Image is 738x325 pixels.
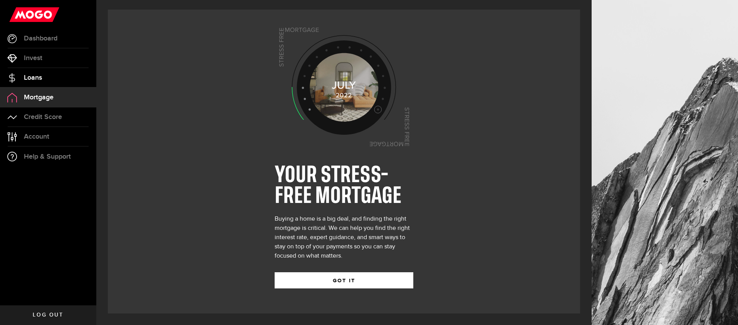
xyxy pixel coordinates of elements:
span: Help & Support [24,153,71,160]
span: Credit Score [24,114,62,121]
span: Log out [33,312,63,318]
button: GOT IT [275,272,413,288]
span: Dashboard [24,35,57,42]
span: Loans [24,74,42,81]
span: Mortgage [24,94,54,101]
div: Buying a home is a big deal, and finding the right mortgage is critical. We can help you find the... [275,214,413,261]
span: Invest [24,55,42,62]
h1: YOUR STRESS-FREE MORTGAGE [275,165,413,207]
span: Account [24,133,49,140]
button: Open LiveChat chat widget [6,3,29,26]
